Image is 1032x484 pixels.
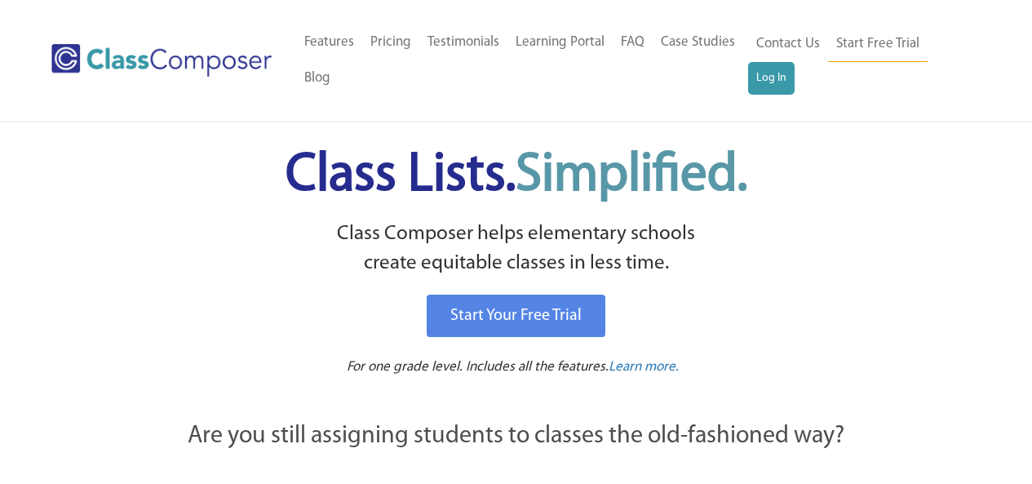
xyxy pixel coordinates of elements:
[98,220,935,279] p: Class Composer helps elementary schools create equitable classes in less time.
[419,24,507,60] a: Testimonials
[362,24,419,60] a: Pricing
[748,26,968,95] nav: Header Menu
[748,62,795,95] a: Log In
[748,26,828,62] a: Contact Us
[427,295,605,337] a: Start Your Free Trial
[516,149,747,202] span: Simplified.
[296,60,339,96] a: Blog
[286,149,747,202] span: Class Lists.
[507,24,613,60] a: Learning Portal
[653,24,743,60] a: Case Studies
[296,24,362,60] a: Features
[828,26,928,63] a: Start Free Trial
[450,308,582,324] span: Start Your Free Trial
[51,44,272,77] img: Class Composer
[100,419,932,455] p: Are you still assigning students to classes the old-fashioned way?
[296,24,748,96] nav: Header Menu
[613,24,653,60] a: FAQ
[609,360,679,374] span: Learn more.
[347,360,609,374] span: For one grade level. Includes all the features.
[609,357,679,378] a: Learn more.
